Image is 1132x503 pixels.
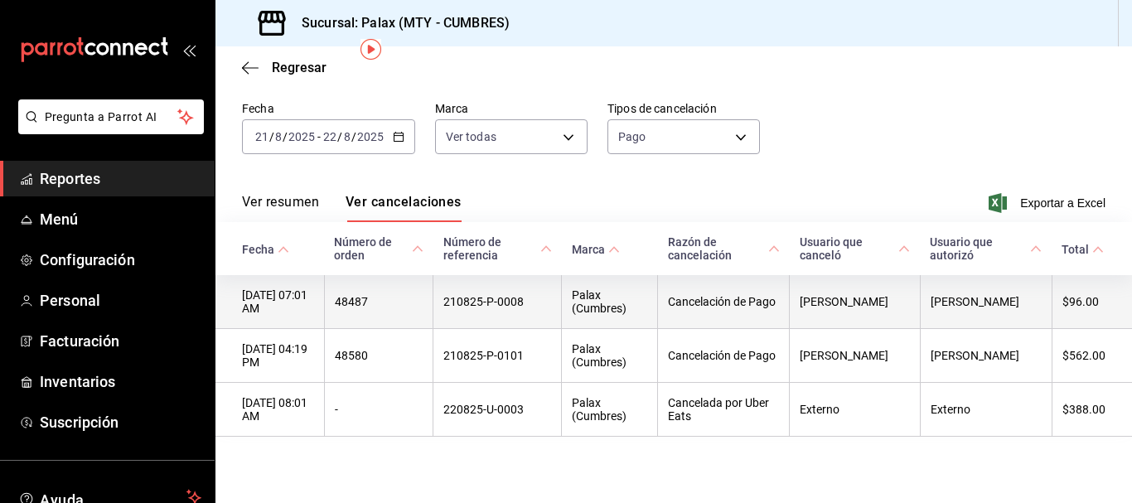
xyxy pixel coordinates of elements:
span: / [351,130,356,143]
span: Regresar [272,60,327,75]
button: Ver cancelaciones [346,194,462,222]
th: Externo [790,383,920,437]
span: Facturación [40,330,201,352]
th: Externo [920,383,1052,437]
div: navigation tabs [242,194,462,222]
th: Palax (Cumbres) [562,275,658,329]
th: [DATE] 04:19 PM [215,329,324,383]
th: Cancelación de Pago [658,329,790,383]
img: Tooltip marker [360,39,381,60]
span: Usuario que autorizó [930,235,1042,262]
span: Reportes [40,167,201,190]
th: $562.00 [1052,329,1132,383]
input: -- [254,130,269,143]
th: Cancelación de Pago [658,275,790,329]
span: Pregunta a Parrot AI [45,109,178,126]
button: Exportar a Excel [992,193,1105,213]
input: -- [274,130,283,143]
th: 220825-U-0003 [433,383,562,437]
label: Tipos de cancelación [607,103,760,114]
button: Pregunta a Parrot AI [18,99,204,134]
span: Número de referencia [443,235,552,262]
input: -- [322,130,337,143]
input: ---- [356,130,385,143]
span: / [337,130,342,143]
th: Palax (Cumbres) [562,383,658,437]
span: / [283,130,288,143]
span: Suscripción [40,411,201,433]
button: Ver resumen [242,194,319,222]
span: Inventarios [40,370,201,393]
th: [PERSON_NAME] [790,275,920,329]
span: Razón de cancelación [668,235,780,262]
th: 210825-P-0008 [433,275,562,329]
span: - [317,130,321,143]
span: Total [1062,243,1104,256]
th: [PERSON_NAME] [920,329,1052,383]
span: Configuración [40,249,201,271]
th: [DATE] 08:01 AM [215,383,324,437]
th: $388.00 [1052,383,1132,437]
span: Número de orden [334,235,423,262]
a: Pregunta a Parrot AI [12,120,204,138]
span: / [269,130,274,143]
th: [PERSON_NAME] [920,275,1052,329]
th: $96.00 [1052,275,1132,329]
label: Marca [435,103,588,114]
th: 210825-P-0101 [433,329,562,383]
h3: Sucursal: Palax (MTY - CUMBRES) [288,13,510,33]
th: 48580 [324,329,433,383]
span: Menú [40,208,201,230]
span: Personal [40,289,201,312]
span: Ver todas [446,128,496,145]
th: Cancelada por Uber Eats [658,383,790,437]
th: [PERSON_NAME] [790,329,920,383]
button: Regresar [242,60,327,75]
span: Usuario que canceló [800,235,910,262]
span: Fecha [242,243,289,256]
th: Palax (Cumbres) [562,329,658,383]
th: 48487 [324,275,433,329]
input: ---- [288,130,316,143]
th: - [324,383,433,437]
span: Marca [572,243,620,256]
button: open_drawer_menu [182,43,196,56]
input: -- [343,130,351,143]
th: [DATE] 07:01 AM [215,275,324,329]
label: Fecha [242,103,415,114]
span: Pago [618,128,646,145]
